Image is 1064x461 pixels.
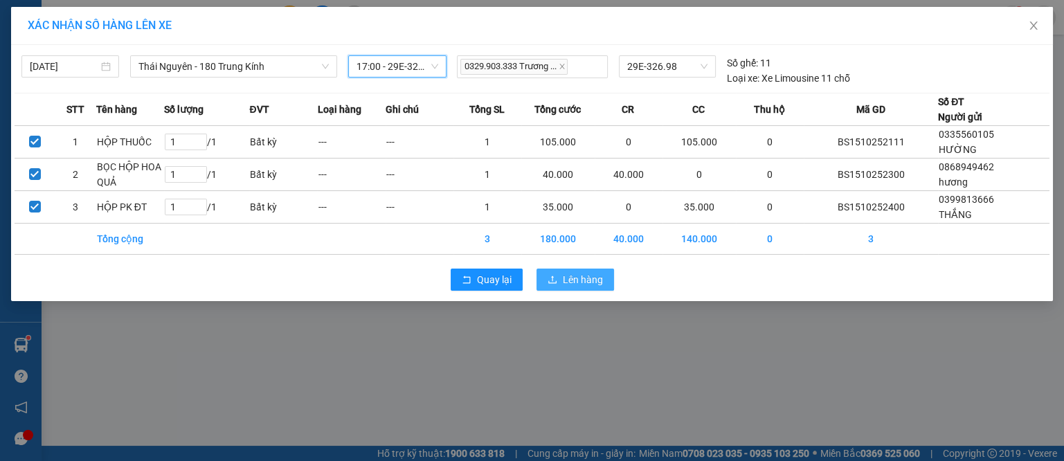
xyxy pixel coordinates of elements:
[662,224,736,255] td: 140.000
[317,126,385,159] td: ---
[249,102,269,117] span: ĐVT
[662,126,736,159] td: 105.000
[55,126,96,159] td: 1
[563,272,603,287] span: Lên hàng
[939,129,994,140] span: 0335560105
[96,126,164,159] td: HỘP THUỐC
[129,34,579,51] li: 271 - [PERSON_NAME] - [GEOGRAPHIC_DATA] - [GEOGRAPHIC_DATA]
[462,275,471,286] span: rollback
[321,62,330,71] span: down
[804,159,938,191] td: BS1510252300
[386,102,419,117] span: Ghi chú
[138,56,329,77] span: Thái Nguyên - 180 Trung Kính
[736,126,804,159] td: 0
[96,159,164,191] td: BỌC HỘP HOA QUẢ
[536,269,614,291] button: uploadLên hàng
[96,224,164,255] td: Tổng cộng
[453,224,521,255] td: 3
[939,209,972,220] span: THẮNG
[534,102,581,117] span: Tổng cước
[521,126,595,159] td: 105.000
[164,102,204,117] span: Số lượng
[727,55,771,71] div: 11
[754,102,785,117] span: Thu hộ
[559,63,566,70] span: close
[736,159,804,191] td: 0
[30,59,98,74] input: 15/10/2025
[453,126,521,159] td: 1
[548,275,557,286] span: upload
[939,161,994,172] span: 0868949462
[521,224,595,255] td: 180.000
[96,191,164,224] td: HỘP PK ĐT
[595,224,662,255] td: 40.000
[521,159,595,191] td: 40.000
[595,159,662,191] td: 40.000
[66,102,84,117] span: STT
[55,159,96,191] td: 2
[164,126,250,159] td: / 1
[317,102,361,117] span: Loại hàng
[17,17,121,87] img: logo.jpg
[692,102,705,117] span: CC
[55,191,96,224] td: 3
[736,224,804,255] td: 0
[317,159,385,191] td: ---
[28,19,172,32] span: XÁC NHẬN SỐ HÀNG LÊN XE
[317,191,385,224] td: ---
[521,191,595,224] td: 35.000
[1014,7,1053,46] button: Close
[938,94,982,125] div: Số ĐT Người gửi
[1028,20,1039,31] span: close
[736,191,804,224] td: 0
[727,71,759,86] span: Loại xe:
[386,126,453,159] td: ---
[164,191,250,224] td: / 1
[939,194,994,205] span: 0399813666
[164,159,250,191] td: / 1
[357,56,438,77] span: 17:00 - 29E-326.98
[595,191,662,224] td: 0
[17,94,206,141] b: GỬI : VP [GEOGRAPHIC_DATA]
[727,71,850,86] div: Xe Limousine 11 chỗ
[727,55,758,71] span: Số ghế:
[453,159,521,191] td: 1
[662,191,736,224] td: 35.000
[96,102,137,117] span: Tên hàng
[622,102,634,117] span: CR
[249,191,317,224] td: Bất kỳ
[477,272,512,287] span: Quay lại
[249,159,317,191] td: Bất kỳ
[386,191,453,224] td: ---
[386,159,453,191] td: ---
[939,144,977,155] span: HƯỜNG
[939,177,968,188] span: hương
[856,102,885,117] span: Mã GD
[627,56,707,77] span: 29E-326.98
[460,59,568,75] span: 0329.903.333 Trương ...
[249,126,317,159] td: Bất kỳ
[662,159,736,191] td: 0
[804,191,938,224] td: BS1510252400
[451,269,523,291] button: rollbackQuay lại
[453,191,521,224] td: 1
[469,102,505,117] span: Tổng SL
[595,126,662,159] td: 0
[804,126,938,159] td: BS1510252111
[804,224,938,255] td: 3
